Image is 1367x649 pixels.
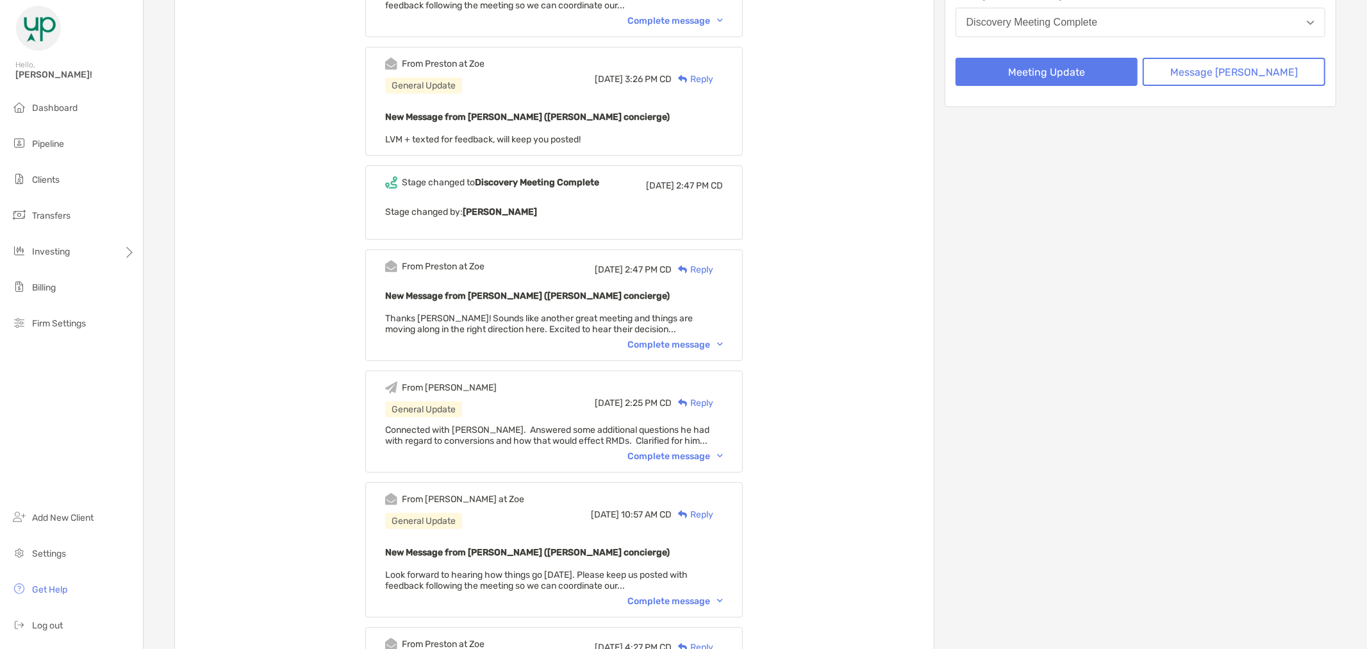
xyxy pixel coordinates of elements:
[12,171,27,187] img: clients icon
[32,174,60,185] span: Clients
[678,510,688,519] img: Reply icon
[12,243,27,258] img: investing icon
[12,581,27,596] img: get-help icon
[627,451,723,462] div: Complete message
[627,339,723,350] div: Complete message
[717,599,723,603] img: Chevron icon
[12,135,27,151] img: pipeline icon
[595,74,623,85] span: [DATE]
[32,584,67,595] span: Get Help
[385,382,397,394] img: Event icon
[595,398,623,409] span: [DATE]
[32,548,66,559] span: Settings
[717,342,723,346] img: Chevron icon
[385,547,670,558] b: New Message from [PERSON_NAME] ([PERSON_NAME] concierge)
[32,139,64,149] span: Pipeline
[12,315,27,330] img: firm-settings icon
[32,210,70,221] span: Transfers
[672,508,713,521] div: Reply
[621,509,672,520] span: 10:57 AM CD
[385,313,693,335] span: Thanks [PERSON_NAME]! Sounds like another great meeting and things are moving along in the right ...
[627,596,723,607] div: Complete message
[676,180,723,191] span: 2:47 PM CD
[966,17,1098,28] div: Discovery Meeting Complete
[385,493,397,505] img: Event icon
[385,425,709,446] span: Connected with [PERSON_NAME]. Answered some additional questions he had with regard to conversion...
[15,69,135,80] span: [PERSON_NAME]!
[15,5,62,51] img: Zoe Logo
[385,401,462,417] div: General Update
[385,204,723,220] p: Stage changed by:
[672,72,713,86] div: Reply
[385,569,688,591] span: Look forward to hearing how things go [DATE]. Please keep us posted with feedback following the m...
[385,134,581,145] span: LVM + texted for feedback, will keep you posted!
[32,512,94,523] span: Add New Client
[672,263,713,276] div: Reply
[678,75,688,83] img: Reply icon
[385,513,462,529] div: General Update
[385,78,462,94] div: General Update
[463,206,537,217] b: [PERSON_NAME]
[475,177,599,188] b: Discovery Meeting Complete
[385,260,397,273] img: Event icon
[402,58,485,69] div: From Preston at Zoe
[591,509,619,520] span: [DATE]
[717,454,723,458] img: Chevron icon
[625,398,672,409] span: 2:25 PM CD
[12,617,27,632] img: logout icon
[32,103,78,114] span: Dashboard
[402,177,599,188] div: Stage changed to
[956,58,1138,86] button: Meeting Update
[1143,58,1325,86] button: Message [PERSON_NAME]
[625,264,672,275] span: 2:47 PM CD
[12,545,27,560] img: settings icon
[646,180,674,191] span: [DATE]
[12,509,27,525] img: add_new_client icon
[956,8,1325,37] button: Discovery Meeting Complete
[32,318,86,329] span: Firm Settings
[402,382,497,393] div: From [PERSON_NAME]
[402,261,485,272] div: From Preston at Zoe
[385,112,670,122] b: New Message from [PERSON_NAME] ([PERSON_NAME] concierge)
[672,396,713,410] div: Reply
[625,74,672,85] span: 3:26 PM CD
[595,264,623,275] span: [DATE]
[32,282,56,293] span: Billing
[385,176,397,189] img: Event icon
[32,620,63,631] span: Log out
[385,58,397,70] img: Event icon
[678,265,688,274] img: Reply icon
[678,399,688,407] img: Reply icon
[1307,21,1314,25] img: Open dropdown arrow
[12,99,27,115] img: dashboard icon
[717,19,723,22] img: Chevron icon
[12,279,27,294] img: billing icon
[32,246,70,257] span: Investing
[12,207,27,223] img: transfers icon
[402,494,524,505] div: From [PERSON_NAME] at Zoe
[385,291,670,301] b: New Message from [PERSON_NAME] ([PERSON_NAME] concierge)
[627,15,723,26] div: Complete message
